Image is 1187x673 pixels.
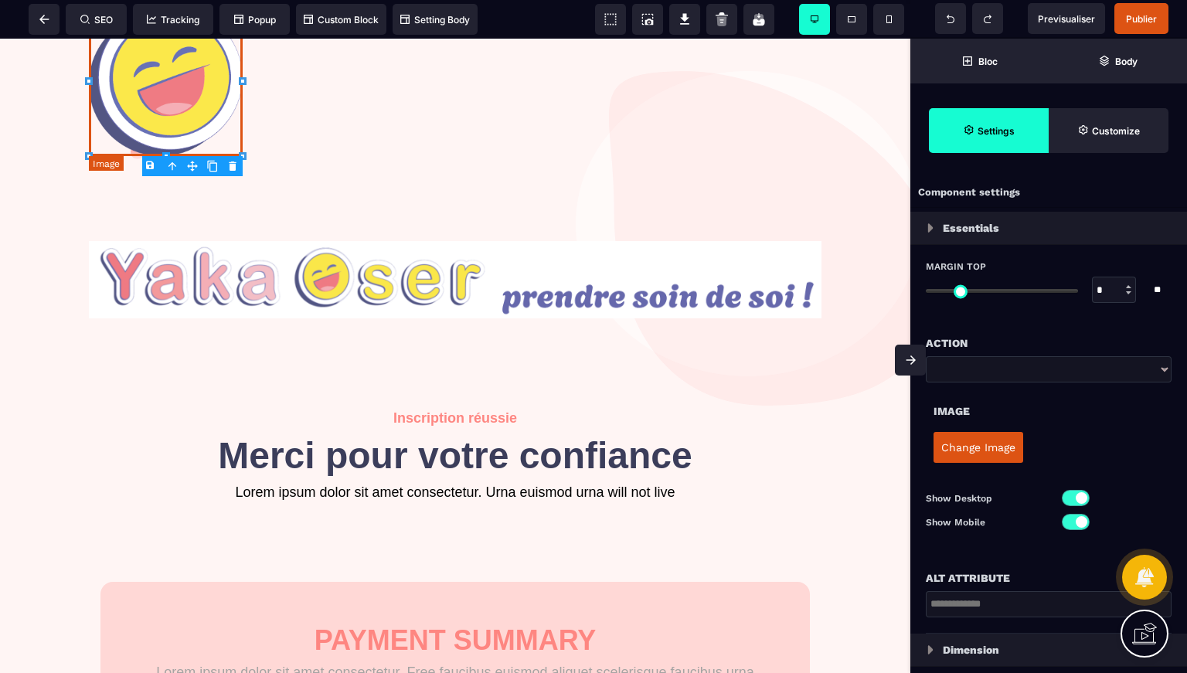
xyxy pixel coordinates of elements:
button: Change Image [934,432,1023,463]
div: Image [934,402,1164,420]
img: loading [927,223,934,233]
p: Show Desktop [926,491,1049,506]
span: Setting Body [400,14,470,25]
span: Margin Top [926,260,986,273]
span: Settings [929,108,1049,153]
p: Essentials [943,219,999,237]
strong: Customize [1092,125,1140,137]
span: Publier [1126,13,1157,25]
div: Component settings [910,178,1187,208]
span: Open Layer Manager [1049,39,1187,83]
div: Alt attribute [926,569,1172,587]
strong: Body [1115,56,1138,67]
span: View components [595,4,626,35]
p: Show Mobile [926,515,1049,530]
span: Custom Block [304,14,379,25]
strong: Bloc [978,56,998,67]
span: SEO [80,14,113,25]
span: Popup [234,14,276,25]
strong: Settings [978,125,1015,137]
span: Open Style Manager [1049,108,1168,153]
span: Preview [1028,3,1105,34]
img: 15c314dc79e3680033b0f873944e7a87_Capture_d%E2%80%99%C3%A9cran_2024-08-30_%C3%A0_16.30.18.png [89,202,821,280]
span: Open Blocks [910,39,1049,83]
span: Previsualiser [1038,13,1095,25]
p: Dimension [943,641,999,659]
img: loading [927,645,934,654]
span: Screenshot [632,4,663,35]
span: Tracking [147,14,199,25]
div: Action [926,334,1172,352]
